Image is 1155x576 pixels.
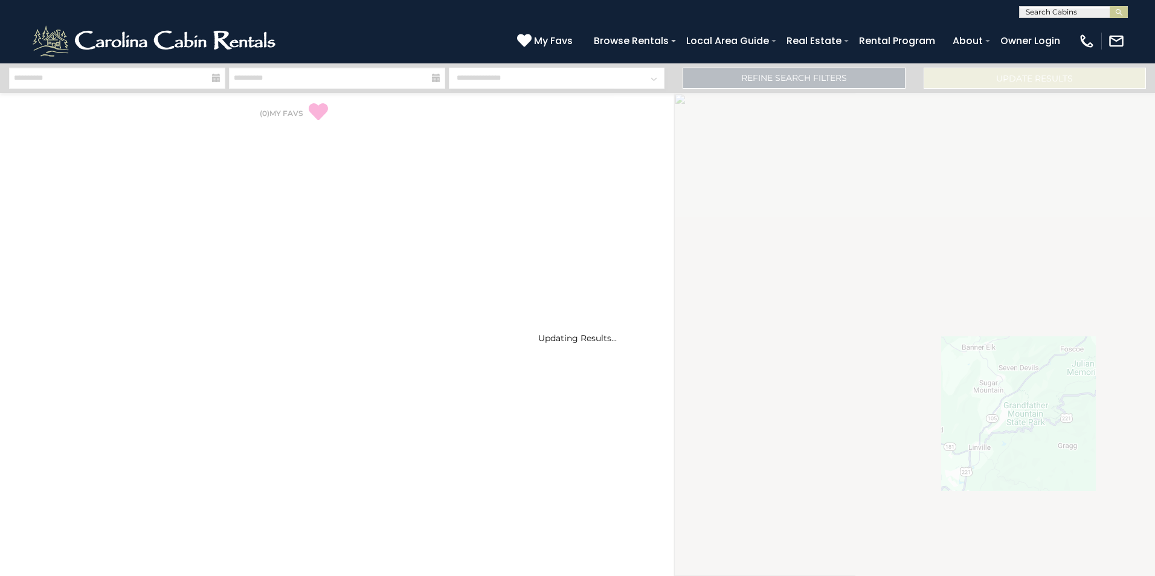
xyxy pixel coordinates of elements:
span: My Favs [534,33,573,48]
img: phone-regular-white.png [1078,33,1095,50]
a: Owner Login [994,30,1066,51]
a: Browse Rentals [588,30,675,51]
img: White-1-2.png [30,23,281,59]
a: About [947,30,989,51]
a: Real Estate [780,30,848,51]
a: Rental Program [853,30,941,51]
img: mail-regular-white.png [1108,33,1125,50]
a: My Favs [517,33,576,49]
a: Local Area Guide [680,30,775,51]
